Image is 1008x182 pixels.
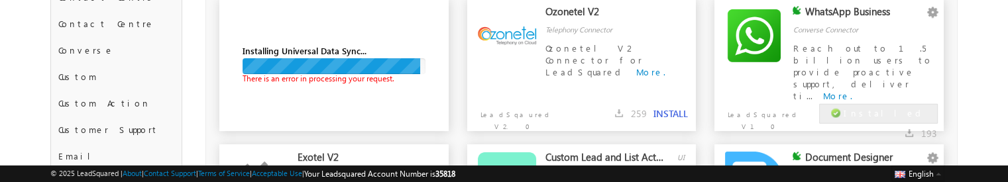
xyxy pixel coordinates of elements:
[545,5,665,24] div: Ozonetel V2
[467,102,559,132] p: LeadSqaured V2.0
[631,107,647,120] span: 259
[921,127,937,140] span: 193
[793,6,801,15] img: checking status
[51,11,182,37] div: Contact Centre
[51,64,182,90] div: Custom
[51,37,182,64] div: Converse
[822,90,852,101] a: More.
[615,109,623,117] img: downloads
[478,26,536,46] img: Alternate Logo
[435,169,455,179] span: 35818
[545,151,665,169] div: Custom Lead and List Actions
[123,169,142,177] a: About
[304,169,455,179] span: Your Leadsquared Account Number is
[198,169,250,177] a: Terms of Service
[805,151,924,169] div: Document Designer
[844,107,926,118] span: Installed
[891,165,944,181] button: English
[252,169,302,177] a: Acceptable Use
[653,108,688,120] button: INSTALL
[793,42,932,101] span: Reach out to 1.5 billion users to provide proactive support, deliver ti...
[51,116,182,143] div: Customer Support
[243,73,394,85] div: There is an error in processing your request.
[714,102,807,132] p: LeadSquared V1.0
[51,143,182,169] div: Email
[725,7,783,65] img: Alternate Logo
[50,167,455,180] span: © 2025 LeadSquared | | | | |
[909,169,934,179] span: English
[243,45,366,57] div: Installing Universal Data Sync...
[545,42,642,77] span: Ozonetel V2 Connector for LeadSquared
[905,129,913,137] img: downloads
[793,152,801,160] img: checking status
[144,169,196,177] a: Contact Support
[805,5,924,24] div: WhatsApp Business
[636,66,665,77] a: More.
[298,151,417,169] div: Exotel V2
[51,90,182,116] div: Custom Action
